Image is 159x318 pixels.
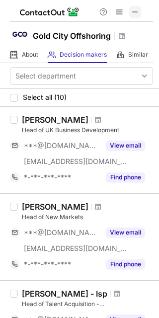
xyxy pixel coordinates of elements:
span: ***@[DOMAIN_NAME] [24,141,100,150]
button: Reveal Button [106,259,145,269]
div: [PERSON_NAME] [22,115,88,125]
button: Reveal Button [106,141,145,151]
span: [EMAIL_ADDRESS][DOMAIN_NAME] [24,244,127,253]
div: Head of UK Business Development [22,126,153,135]
div: Head of New Markets [22,213,153,222]
div: [PERSON_NAME] - Isp [22,289,107,299]
span: Select all (10) [23,93,67,101]
span: Similar [128,51,148,59]
img: 75669418d85d57e21732479b831651ab [10,24,30,44]
span: [EMAIL_ADDRESS][DOMAIN_NAME] [24,157,127,166]
button: Reveal Button [106,172,145,182]
div: Head of Talent Acquisition - [GEOGRAPHIC_DATA] & [GEOGRAPHIC_DATA] [22,300,153,309]
div: Select department [15,71,76,81]
button: Reveal Button [106,228,145,238]
span: Decision makers [60,51,107,59]
h1: Gold City Offshoring [33,30,111,42]
img: ContactOut v5.3.10 [20,6,79,18]
span: ***@[DOMAIN_NAME] [24,228,100,237]
div: [PERSON_NAME] [22,202,88,212]
span: About [22,51,38,59]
